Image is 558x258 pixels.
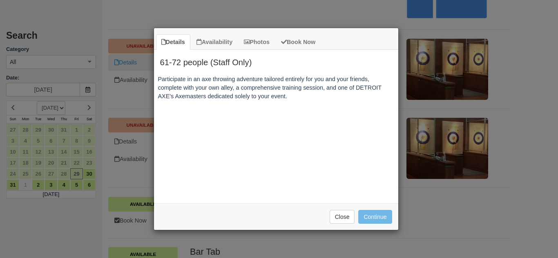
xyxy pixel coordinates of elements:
[358,210,392,224] button: Continue
[191,34,238,50] a: Availability
[154,50,398,71] h2: 61-72 people (Staff Only)
[154,50,398,199] div: Item Modal
[276,34,321,50] a: Book Now
[158,75,394,100] p: Participate in an axe throwing adventure tailored entirely for you and your friends, complete wit...
[156,34,190,50] a: Details
[330,210,355,224] button: Close
[239,34,275,50] a: Photos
